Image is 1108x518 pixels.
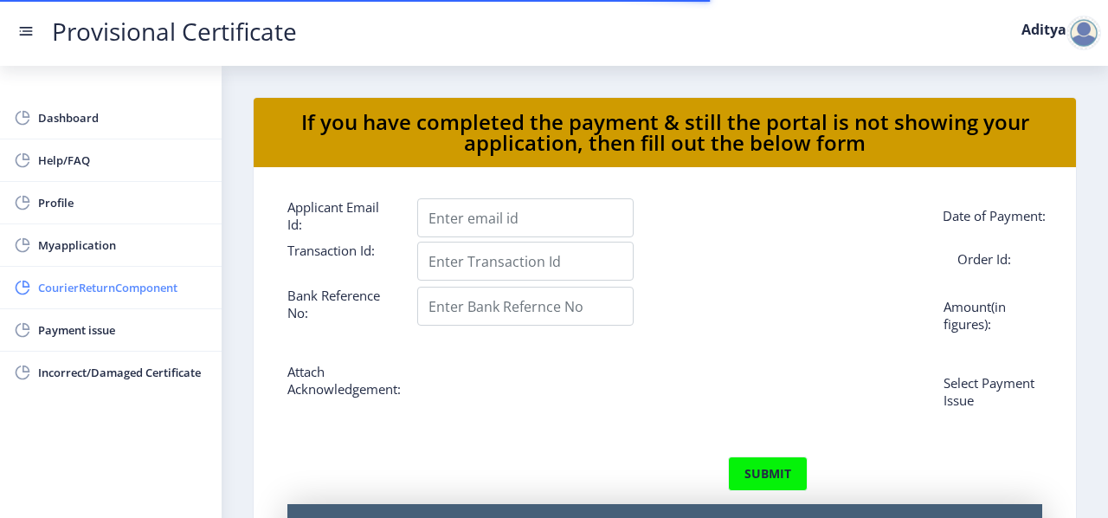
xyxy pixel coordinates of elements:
span: Dashboard [38,107,208,128]
span: Profile [38,192,208,213]
input: Enter email id [417,198,634,237]
input: Enter Transaction Id [417,242,634,281]
span: Myapplication [38,235,208,256]
button: submit [728,456,808,491]
span: Help/FAQ [38,150,208,171]
span: Incorrect/Damaged Certificate [38,362,208,383]
span: CourierReturnComponent [38,277,208,298]
span: Payment issue [38,320,208,340]
label: Amount(in figures): [931,298,1060,333]
label: Aditya [1021,23,1066,36]
label: Applicant Email Id: [274,198,404,233]
label: Transaction Id: [274,242,404,274]
a: Provisional Certificate [35,23,314,41]
label: Bank Reference No: [274,287,404,321]
input: Enter Bank Refernce No [417,287,634,326]
label: Attach Acknowledgement: [274,363,404,398]
label: Date of Payment: [930,207,1060,233]
label: Select Payment Issue [931,374,1060,409]
nb-card-header: If you have completed the payment & still the portal is not showing your application, then fill o... [254,98,1076,167]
